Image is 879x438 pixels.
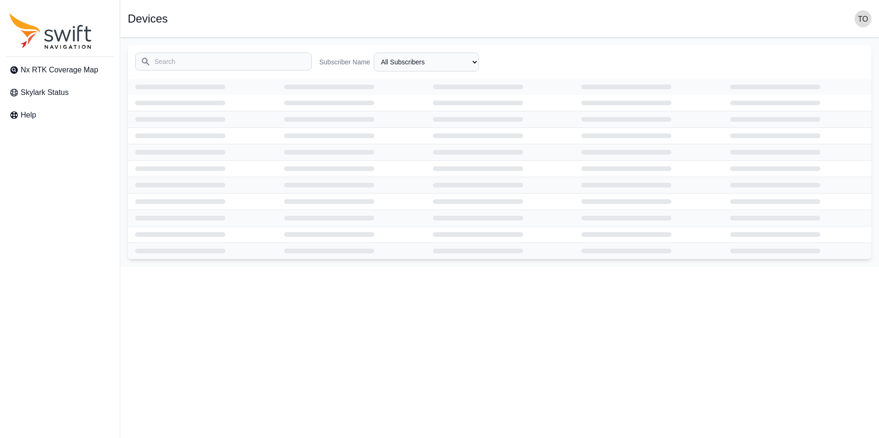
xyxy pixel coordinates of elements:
[855,10,871,27] img: user photo
[6,106,114,125] a: Help
[6,83,114,102] a: Skylark Status
[6,61,114,79] a: Nx RTK Coverage Map
[21,87,69,98] span: Skylark Status
[128,13,168,24] h1: Devices
[135,53,312,70] input: Search
[21,64,98,76] span: Nx RTK Coverage Map
[319,57,370,67] label: Subscriber Name
[21,109,36,121] span: Help
[374,53,479,71] select: Subscriber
